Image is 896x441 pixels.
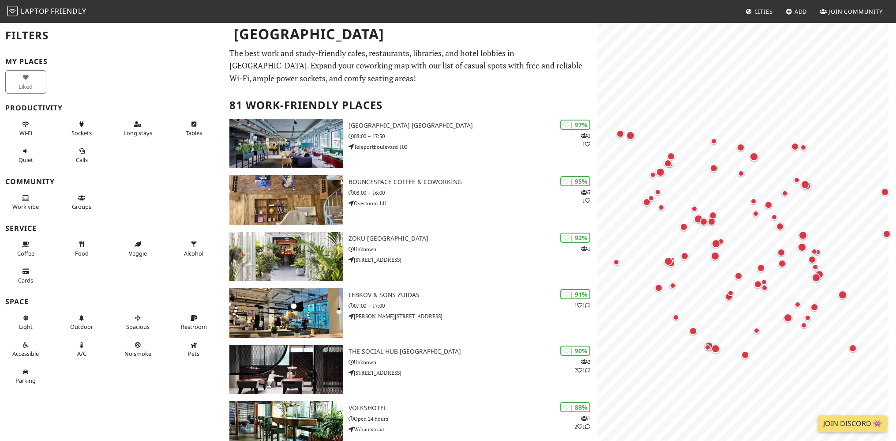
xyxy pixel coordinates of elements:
[12,203,39,211] span: People working
[648,170,658,180] div: Map marker
[809,246,820,257] div: Map marker
[763,199,774,211] div: Map marker
[679,250,690,262] div: Map marker
[791,175,802,185] div: Map marker
[117,338,158,361] button: No smoke
[5,237,46,260] button: Coffee
[349,291,597,299] h3: Lebkov & Sons Zuidas
[665,151,677,162] div: Map marker
[742,4,776,19] a: Cities
[173,338,214,361] button: Pets
[796,241,808,253] div: Map marker
[709,250,721,262] div: Map marker
[780,188,790,199] div: Map marker
[51,6,86,16] span: Friendly
[349,425,597,433] p: Wibautstraat
[349,312,597,320] p: [PERSON_NAME][STREET_ADDRESS]
[665,159,675,170] div: Map marker
[61,117,102,140] button: Sockets
[710,237,722,250] div: Map marker
[349,235,597,242] h3: Zoku [GEOGRAPHIC_DATA]
[61,311,102,334] button: Outdoor
[188,350,199,358] span: Pet friendly
[349,348,597,355] h3: The Social Hub [GEOGRAPHIC_DATA]
[829,8,883,15] span: Join Community
[229,119,343,168] img: Aristo Meeting Center Amsterdam
[836,289,849,301] div: Map marker
[5,57,219,66] h3: My Places
[795,8,807,15] span: Add
[799,178,811,191] div: Map marker
[229,175,343,225] img: BounceSpace Coffee & Coworking
[12,350,39,358] span: Accessible
[847,343,859,354] div: Map marker
[809,302,820,313] div: Map marker
[782,4,811,19] a: Add
[61,338,102,361] button: A/C
[349,188,597,197] p: 08:00 – 16:00
[349,404,597,412] h3: Volkshotel
[574,301,590,309] p: 1 1
[117,237,158,260] button: Veggie
[349,415,597,423] p: Open 24 hours
[739,349,751,361] div: Map marker
[5,191,46,214] button: Work vibe
[349,143,597,151] p: Teleportboulevard 100
[792,299,803,310] div: Map marker
[653,282,664,294] div: Map marker
[810,262,821,272] div: Map marker
[173,117,214,140] button: Tables
[560,120,590,130] div: | 97%
[656,202,667,213] div: Map marker
[5,117,46,140] button: Wi-Fi
[646,193,656,204] div: Map marker
[707,210,719,221] div: Map marker
[70,323,93,331] span: Outdoor area
[759,283,770,293] div: Map marker
[703,340,715,352] div: Map marker
[227,22,596,46] h1: [GEOGRAPHIC_DATA]
[801,179,813,192] div: Map marker
[735,142,746,153] div: Map marker
[736,168,746,179] div: Map marker
[782,312,794,324] div: Map marker
[229,92,592,119] h2: 81 Work-Friendly Places
[5,365,46,388] button: Parking
[229,345,343,394] img: The Social Hub Amsterdam City
[349,178,597,186] h3: BounceSpace Coffee & Coworking
[77,350,86,358] span: Air conditioned
[5,338,46,361] button: Accessible
[15,377,36,384] span: Parking
[7,6,18,16] img: LaptopFriendly
[186,129,202,137] span: Work-friendly tables
[184,249,203,257] span: Alcohol
[725,288,736,298] div: Map marker
[748,196,759,207] div: Map marker
[799,320,809,331] div: Map marker
[229,47,592,85] p: The best work and study-friendly cafes, restaurants, libraries, and hotel lobbies in [GEOGRAPHIC_...
[702,342,713,353] div: Map marker
[776,247,787,258] div: Map marker
[5,144,46,167] button: Quiet
[5,298,219,306] h3: Space
[662,255,675,268] div: Map marker
[708,162,720,174] div: Map marker
[61,144,102,167] button: Calls
[229,232,343,281] img: Zoku Amsterdam
[181,323,207,331] span: Restroom
[774,221,786,232] div: Map marker
[769,212,780,222] div: Map marker
[71,129,92,137] span: Power sockets
[776,258,788,269] div: Map marker
[667,255,677,265] div: Map marker
[581,132,590,148] p: 3 1
[349,358,597,366] p: Unknown
[5,264,46,287] button: Cards
[678,221,690,233] div: Map marker
[5,104,219,112] h3: Productivity
[173,237,214,260] button: Alcohol
[574,414,590,431] p: 1 2 1
[802,313,813,323] div: Map marker
[7,4,86,19] a: LaptopFriendly LaptopFriendly
[224,175,597,225] a: BounceSpace Coffee & Coworking | 95% 31 BounceSpace Coffee & Coworking 08:00 – 16:00 Overtoom 141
